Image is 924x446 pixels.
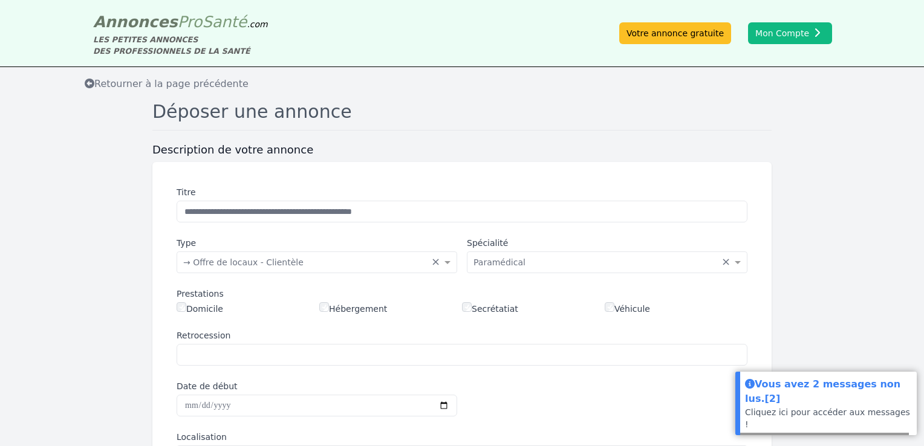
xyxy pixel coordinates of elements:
span: Retourner à la page précédente [85,78,249,89]
div: Vous avez 2 messages non lus. [745,377,912,406]
i: Retourner à la liste [85,79,94,88]
span: Clear all [721,256,732,268]
input: Domicile [177,302,186,312]
h1: Déposer une annonce [152,101,772,131]
label: Hébergement [319,302,387,315]
span: Annonces [93,13,178,31]
label: Secrétatiat [462,302,518,315]
label: Véhicule [605,302,650,315]
label: Date de début [177,380,457,392]
label: Spécialité [467,237,747,249]
input: Véhicule [605,302,614,312]
span: .com [247,19,267,29]
label: Type [177,237,457,249]
a: AnnoncesProSanté.com [93,13,268,31]
div: LES PETITES ANNONCES DES PROFESSIONNELS DE LA SANTÉ [93,34,268,57]
a: Cliquez ici pour accéder aux messages ! [745,407,910,429]
input: Hébergement [319,302,329,312]
input: Secrétatiat [462,302,472,312]
span: Clear all [431,256,441,268]
span: Santé [202,13,247,31]
h3: Description de votre annonce [152,143,772,157]
button: Mon Compte [748,22,832,44]
label: Titre [177,186,747,198]
div: Prestations [177,288,747,300]
label: Localisation [177,431,747,443]
a: Votre annonce gratuite [619,22,731,44]
span: Pro [178,13,203,31]
label: Domicile [177,302,223,315]
label: Retrocession [177,329,747,341]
